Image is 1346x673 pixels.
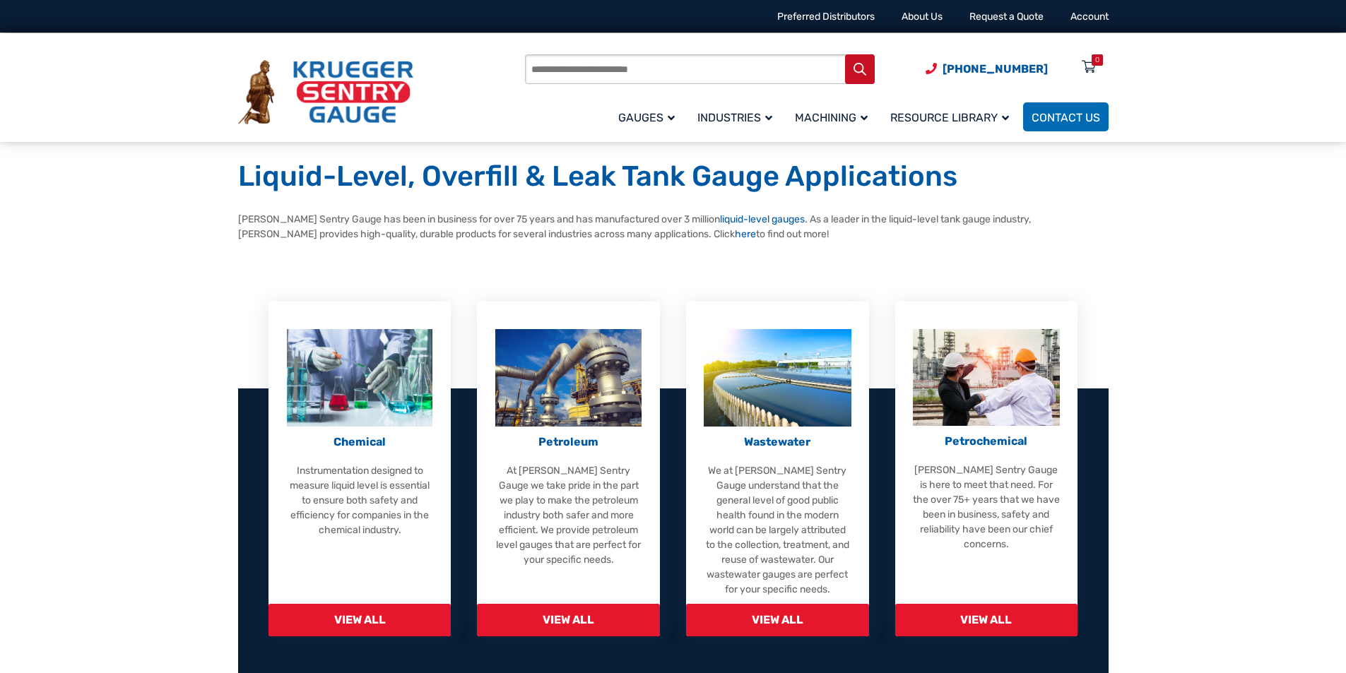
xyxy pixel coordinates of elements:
[268,302,451,636] a: Chemical Chemical Instrumentation designed to measure liquid level is essential to ensure both sa...
[720,213,805,225] a: liquid-level gauges
[1032,111,1100,124] span: Contact Us
[287,329,433,427] img: Chemical
[1023,102,1109,131] a: Contact Us
[286,463,434,537] p: Instrumentation designed to measure liquid level is essential to ensure both safety and efficienc...
[477,604,660,636] span: View All
[704,463,851,597] p: We at [PERSON_NAME] Sentry Gauge understand that the general level of good public health found in...
[777,11,875,23] a: Preferred Distributors
[913,433,1061,450] p: Petrochemical
[697,111,772,124] span: Industries
[704,434,851,451] p: Wastewater
[686,604,869,636] span: View All
[238,60,413,125] img: Krueger Sentry Gauge
[943,62,1048,76] span: [PHONE_NUMBER]
[735,228,756,240] a: here
[477,302,660,636] a: Petroleum Petroleum At [PERSON_NAME] Sentry Gauge we take pride in the part we play to make the p...
[1095,54,1099,66] div: 0
[495,434,642,451] p: Petroleum
[913,329,1061,426] img: Petrochemical
[890,111,1009,124] span: Resource Library
[882,100,1023,133] a: Resource Library
[238,159,1109,194] h1: Liquid-Level, Overfill & Leak Tank Gauge Applications
[913,463,1061,552] p: [PERSON_NAME] Sentry Gauge is here to meet that need. For the over 75+ years that we have been in...
[238,212,1109,242] p: [PERSON_NAME] Sentry Gauge has been in business for over 75 years and has manufactured over 3 mil...
[268,604,451,636] span: View All
[1070,11,1109,23] a: Account
[786,100,882,133] a: Machining
[618,111,675,124] span: Gauges
[795,111,868,124] span: Machining
[495,463,642,567] p: At [PERSON_NAME] Sentry Gauge we take pride in the part we play to make the petroleum industry bo...
[610,100,689,133] a: Gauges
[686,302,869,636] a: Wastewater Wastewater We at [PERSON_NAME] Sentry Gauge understand that the general level of good ...
[286,434,434,451] p: Chemical
[495,329,642,427] img: Petroleum
[926,60,1048,78] a: Phone Number (920) 434-8860
[689,100,786,133] a: Industries
[969,11,1044,23] a: Request a Quote
[704,329,851,427] img: Wastewater
[895,302,1078,636] a: Petrochemical Petrochemical [PERSON_NAME] Sentry Gauge is here to meet that need. For the over 75...
[902,11,943,23] a: About Us
[895,604,1078,636] span: View All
